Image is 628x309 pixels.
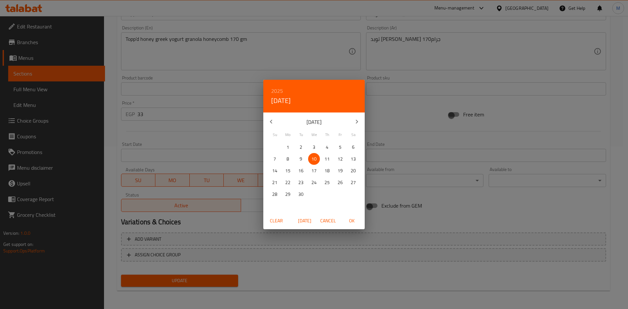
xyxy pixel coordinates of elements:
p: 23 [298,179,304,187]
button: 23 [295,177,307,188]
p: 7 [273,155,276,163]
span: Cancel [320,217,336,225]
p: 27 [351,179,356,187]
button: 1 [282,141,294,153]
p: 3 [313,143,315,151]
span: Su [269,132,281,138]
button: [DATE] [271,95,291,106]
p: 24 [311,179,317,187]
button: 5 [334,141,346,153]
span: We [308,132,320,138]
button: 10 [308,153,320,165]
button: 24 [308,177,320,188]
button: 20 [347,165,359,177]
button: 12 [334,153,346,165]
button: 25 [321,177,333,188]
p: 9 [300,155,302,163]
button: 3 [308,141,320,153]
p: 18 [324,167,330,175]
p: 13 [351,155,356,163]
button: Clear [266,215,287,227]
span: Tu [295,132,307,138]
p: 21 [272,179,277,187]
button: 22 [282,177,294,188]
p: 17 [311,167,317,175]
p: 1 [287,143,289,151]
p: 15 [285,167,290,175]
p: 19 [338,167,343,175]
button: 11 [321,153,333,165]
button: 2025 [271,86,283,95]
button: 8 [282,153,294,165]
p: 25 [324,179,330,187]
button: 21 [269,177,281,188]
button: 16 [295,165,307,177]
span: Clear [269,217,284,225]
button: 29 [282,188,294,200]
button: Cancel [318,215,339,227]
p: 26 [338,179,343,187]
button: 6 [347,141,359,153]
button: 30 [295,188,307,200]
button: [DATE] [294,215,315,227]
p: 16 [298,167,304,175]
button: 19 [334,165,346,177]
p: 10 [311,155,317,163]
span: Sa [347,132,359,138]
p: 28 [272,190,277,198]
button: 15 [282,165,294,177]
p: [DATE] [279,118,349,126]
p: 5 [339,143,341,151]
button: 28 [269,188,281,200]
button: 27 [347,177,359,188]
p: 6 [352,143,355,151]
button: 13 [347,153,359,165]
p: 4 [326,143,328,151]
span: Fr [334,132,346,138]
p: 22 [285,179,290,187]
p: 20 [351,167,356,175]
button: OK [341,215,362,227]
span: Th [321,132,333,138]
button: 14 [269,165,281,177]
span: [DATE] [297,217,312,225]
button: 26 [334,177,346,188]
p: 30 [298,190,304,198]
button: 18 [321,165,333,177]
p: 12 [338,155,343,163]
button: 7 [269,153,281,165]
span: Mo [282,132,294,138]
button: 2 [295,141,307,153]
button: 9 [295,153,307,165]
button: 4 [321,141,333,153]
span: OK [344,217,359,225]
p: 11 [324,155,330,163]
p: 29 [285,190,290,198]
p: 14 [272,167,277,175]
p: 8 [287,155,289,163]
button: 17 [308,165,320,177]
p: 2 [300,143,302,151]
